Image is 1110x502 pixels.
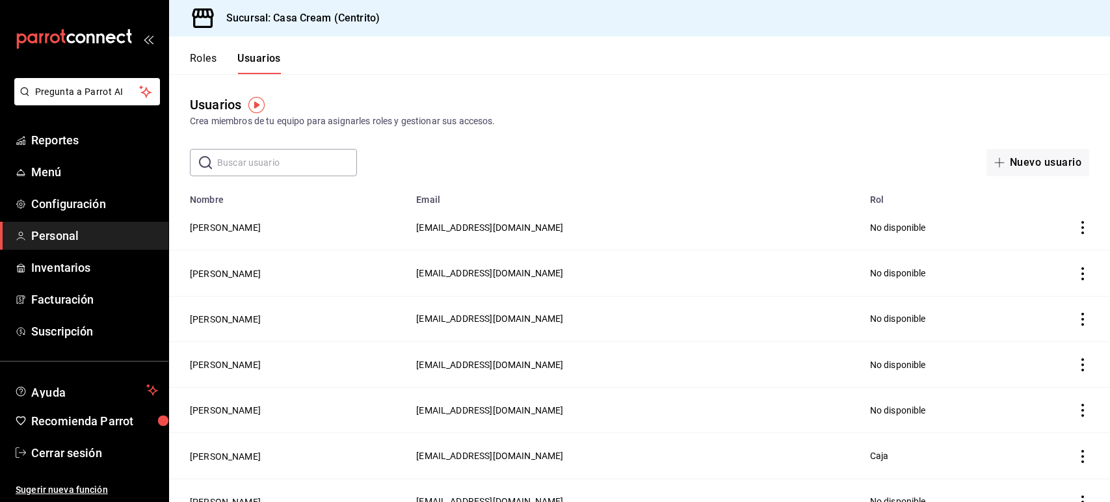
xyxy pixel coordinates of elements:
span: [EMAIL_ADDRESS][DOMAIN_NAME] [416,451,563,461]
button: actions [1076,267,1089,280]
span: Personal [31,227,158,244]
button: actions [1076,221,1089,234]
span: Caja [870,451,889,461]
span: Configuración [31,195,158,213]
button: [PERSON_NAME] [190,313,261,326]
td: No disponible [862,388,1018,433]
h3: Sucursal: Casa Cream (Centrito) [216,10,380,26]
button: [PERSON_NAME] [190,404,261,417]
td: No disponible [862,250,1018,296]
span: Inventarios [31,259,158,276]
button: Pregunta a Parrot AI [14,78,160,105]
span: [EMAIL_ADDRESS][DOMAIN_NAME] [416,222,563,233]
th: Email [408,187,862,205]
span: Sugerir nueva función [16,483,158,497]
span: Facturación [31,291,158,308]
img: Tooltip marker [248,97,265,113]
button: actions [1076,313,1089,326]
div: Crea miembros de tu equipo para asignarles roles y gestionar sus accesos. [190,114,1089,128]
div: navigation tabs [190,52,281,74]
td: No disponible [862,296,1018,341]
button: actions [1076,450,1089,463]
button: Roles [190,52,217,74]
button: [PERSON_NAME] [190,267,261,280]
span: [EMAIL_ADDRESS][DOMAIN_NAME] [416,405,563,416]
button: actions [1076,358,1089,371]
span: [EMAIL_ADDRESS][DOMAIN_NAME] [416,360,563,370]
span: Recomienda Parrot [31,412,158,430]
span: Reportes [31,131,158,149]
span: Suscripción [31,323,158,340]
input: Buscar usuario [217,150,357,176]
span: Cerrar sesión [31,444,158,462]
span: Pregunta a Parrot AI [35,85,140,99]
button: open_drawer_menu [143,34,153,44]
a: Pregunta a Parrot AI [9,94,160,108]
span: Ayuda [31,382,141,398]
button: Nuevo usuario [986,149,1089,176]
td: No disponible [862,341,1018,387]
span: [EMAIL_ADDRESS][DOMAIN_NAME] [416,313,563,324]
span: Menú [31,163,158,181]
span: [EMAIL_ADDRESS][DOMAIN_NAME] [416,268,563,278]
button: actions [1076,404,1089,417]
th: Rol [862,187,1018,205]
button: [PERSON_NAME] [190,450,261,463]
td: No disponible [862,205,1018,250]
div: Usuarios [190,95,241,114]
button: [PERSON_NAME] [190,221,261,234]
button: [PERSON_NAME] [190,358,261,371]
button: Usuarios [237,52,281,74]
th: Nombre [169,187,408,205]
